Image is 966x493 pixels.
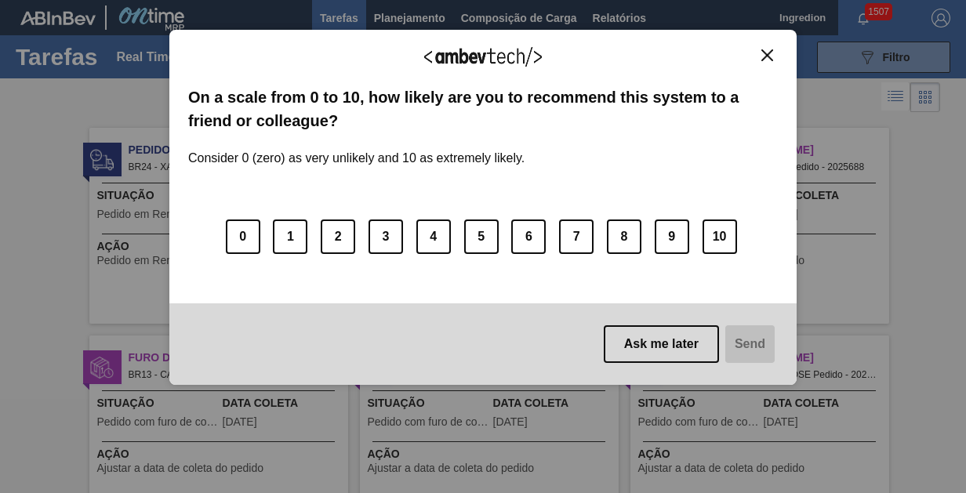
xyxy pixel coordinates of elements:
[604,325,719,363] button: Ask me later
[655,219,689,254] button: 9
[416,219,451,254] button: 4
[703,219,737,254] button: 10
[464,219,499,254] button: 5
[757,49,778,62] button: Close
[511,219,546,254] button: 6
[559,219,594,254] button: 7
[761,49,773,61] img: Close
[607,219,641,254] button: 8
[321,219,355,254] button: 2
[188,132,525,165] label: Consider 0 (zero) as very unlikely and 10 as extremely likely.
[424,47,542,67] img: Logo Ambevtech
[369,219,403,254] button: 3
[273,219,307,254] button: 1
[226,219,260,254] button: 0
[188,85,778,133] label: On a scale from 0 to 10, how likely are you to recommend this system to a friend or colleague?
